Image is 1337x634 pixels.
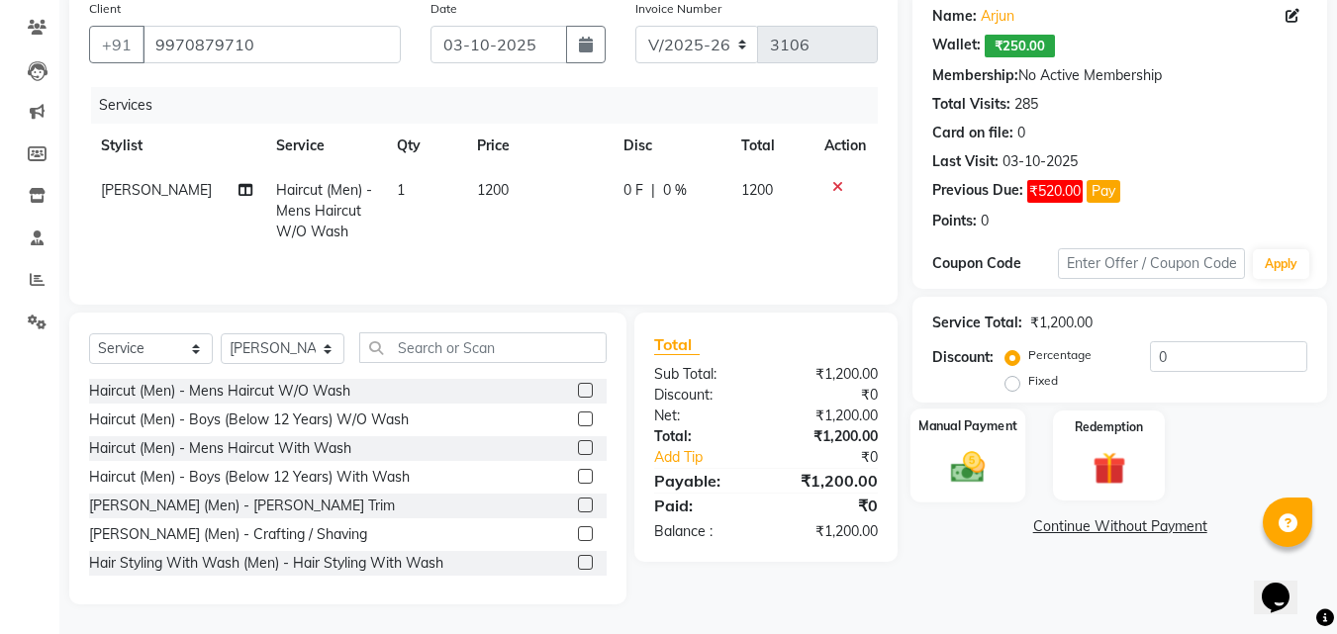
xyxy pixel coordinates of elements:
[385,124,465,168] th: Qty
[1028,372,1058,390] label: Fixed
[1027,180,1083,203] span: ₹520.00
[1254,555,1317,614] iframe: chat widget
[623,180,643,201] span: 0 F
[1028,346,1092,364] label: Percentage
[932,65,1307,86] div: No Active Membership
[639,385,766,406] div: Discount:
[612,124,729,168] th: Disc
[654,334,700,355] span: Total
[932,211,977,231] div: Points:
[766,406,893,426] div: ₹1,200.00
[1017,123,1025,143] div: 0
[89,381,350,402] div: Haircut (Men) - Mens Haircut W/O Wash
[766,426,893,447] div: ₹1,200.00
[766,385,893,406] div: ₹0
[981,211,989,231] div: 0
[264,124,385,168] th: Service
[276,181,372,240] span: Haircut (Men) - Mens Haircut W/O Wash
[89,467,410,488] div: Haircut (Men) - Boys (Below 12 Years) With Wash
[89,553,443,574] div: Hair Styling With Wash (Men) - Hair Styling With Wash
[397,181,405,199] span: 1
[359,332,607,363] input: Search or Scan
[932,151,999,172] div: Last Visit:
[639,364,766,385] div: Sub Total:
[89,524,367,545] div: [PERSON_NAME] (Men) - Crafting / Shaving
[1253,249,1309,279] button: Apply
[465,124,612,168] th: Price
[1058,248,1245,279] input: Enter Offer / Coupon Code
[932,253,1057,274] div: Coupon Code
[651,180,655,201] span: |
[932,65,1018,86] div: Membership:
[639,494,766,517] div: Paid:
[729,124,813,168] th: Total
[932,6,977,27] div: Name:
[766,469,893,493] div: ₹1,200.00
[741,181,773,199] span: 1200
[639,469,766,493] div: Payable:
[91,87,893,124] div: Services
[101,181,212,199] span: [PERSON_NAME]
[985,35,1055,57] span: ₹250.00
[940,447,996,487] img: _cash.svg
[639,426,766,447] div: Total:
[1083,448,1136,489] img: _gift.svg
[766,494,893,517] div: ₹0
[766,364,893,385] div: ₹1,200.00
[1075,418,1143,436] label: Redemption
[788,447,894,468] div: ₹0
[143,26,401,63] input: Search by Name/Mobile/Email/Code
[89,26,144,63] button: +91
[932,94,1010,115] div: Total Visits:
[1030,313,1093,333] div: ₹1,200.00
[1014,94,1038,115] div: 285
[932,180,1023,203] div: Previous Due:
[932,313,1022,333] div: Service Total:
[89,124,264,168] th: Stylist
[932,347,994,368] div: Discount:
[89,496,395,516] div: [PERSON_NAME] (Men) - [PERSON_NAME] Trim
[766,521,893,542] div: ₹1,200.00
[932,123,1013,143] div: Card on file:
[812,124,878,168] th: Action
[1003,151,1078,172] div: 03-10-2025
[918,416,1017,435] label: Manual Payment
[89,409,409,430] div: Haircut (Men) - Boys (Below 12 Years) W/O Wash
[981,6,1014,27] a: Arjun
[1087,180,1120,203] button: Pay
[663,180,687,201] span: 0 %
[639,447,787,468] a: Add Tip
[916,516,1323,537] a: Continue Without Payment
[639,521,766,542] div: Balance :
[477,181,509,199] span: 1200
[932,35,981,57] div: Wallet:
[89,438,351,459] div: Haircut (Men) - Mens Haircut With Wash
[639,406,766,426] div: Net:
